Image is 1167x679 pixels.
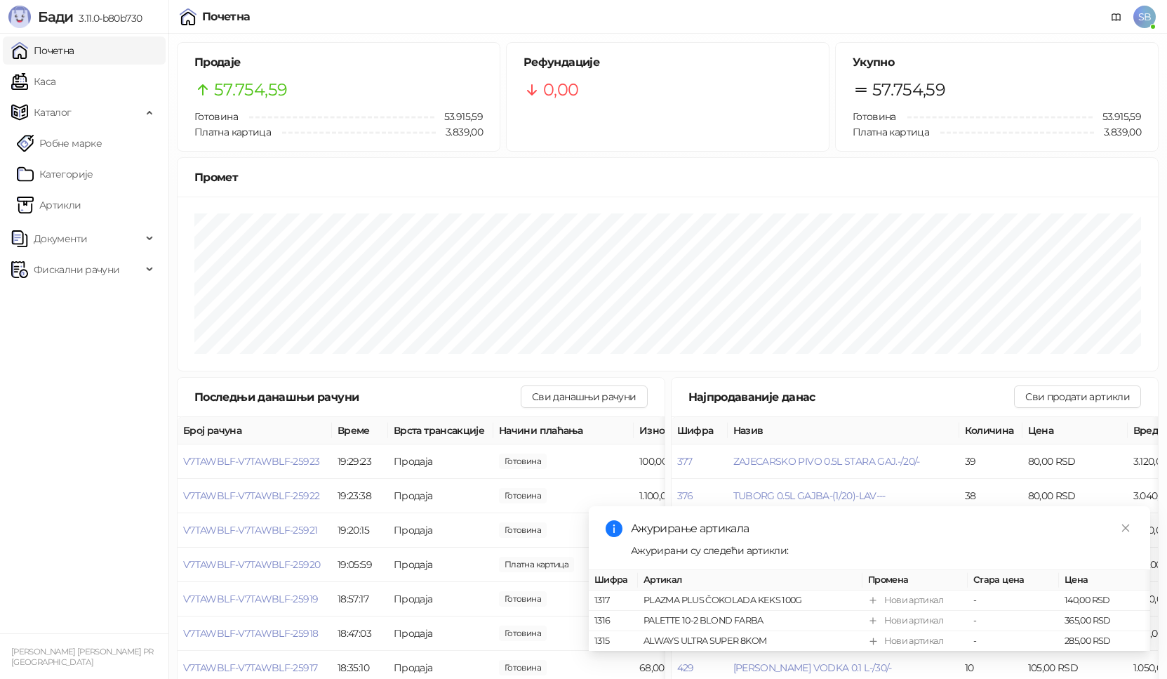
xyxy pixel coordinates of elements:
button: V7TAWBLF-V7TAWBLF-25920 [183,558,320,571]
th: Време [332,417,388,444]
td: Продаја [388,444,493,479]
small: [PERSON_NAME] [PERSON_NAME] PR [GEOGRAPHIC_DATA] [11,647,154,667]
span: 1.090,00 [499,557,574,572]
td: Продаја [388,582,493,617]
td: Продаја [388,617,493,651]
span: 3.11.0-b80b730 [73,12,142,25]
span: Бади [38,8,73,25]
span: 57.754,59 [872,77,945,103]
button: ZAJECARSKO PIVO 0.5L STARA GAJ.-/20/- [733,455,920,468]
h5: Продаје [194,54,483,71]
span: 3.839,00 [436,124,483,140]
button: V7TAWBLF-V7TAWBLF-25922 [183,489,319,502]
td: PLAZMA PLUS ČOKOLADA KEKS 100G [638,591,862,611]
span: Фискални рачуни [34,256,119,284]
div: Нови артикал [884,634,943,648]
span: close [1121,523,1131,533]
button: V7TAWBLF-V7TAWBLF-25918 [183,627,318,640]
button: Сви продати артикли [1014,385,1141,408]
span: info-circle [606,520,622,537]
td: 1317 [589,591,638,611]
div: Последњи данашњи рачуни [194,388,521,406]
th: Назив [728,417,959,444]
td: 19:20:15 [332,513,388,548]
span: 57.754,59 [214,77,287,103]
span: Платна картица [194,126,271,138]
th: Стара цена [968,570,1059,591]
td: 19:23:38 [332,479,388,513]
a: Документација [1105,6,1128,28]
img: Logo [8,6,31,28]
a: Каса [11,67,55,95]
td: Продаја [388,479,493,513]
th: Начини плаћања [493,417,634,444]
th: Шифра [589,570,638,591]
span: Платна картица [853,126,929,138]
td: 18:57:17 [332,582,388,617]
div: Нови артикал [884,593,943,607]
button: 429 [677,661,694,674]
div: Почетна [202,11,251,22]
button: 376 [677,489,693,502]
span: 3.839,00 [1094,124,1141,140]
td: 38 [959,479,1022,513]
span: Каталог [34,98,72,126]
td: 1.100,00 RSD [634,479,739,513]
td: 18:47:03 [332,617,388,651]
div: Ажурирани су следећи артикли: [631,543,1133,558]
td: 1316 [589,611,638,631]
td: 100,00 RSD [634,444,739,479]
td: - [968,591,1059,611]
th: Промена [862,570,968,591]
th: Цена [1059,570,1150,591]
button: V7TAWBLF-V7TAWBLF-25917 [183,661,317,674]
a: Почетна [11,37,74,65]
td: 1315 [589,631,638,652]
td: Продаја [388,548,493,582]
a: Робне марке [17,129,102,157]
span: 53.915,59 [1093,109,1141,124]
th: Износ [634,417,739,444]
th: Шифра [672,417,728,444]
span: V7TAWBLF-V7TAWBLF-25923 [183,455,319,468]
a: Категорије [17,160,93,188]
span: SB [1133,6,1156,28]
button: [PERSON_NAME] VODKA 0.1 L-/30/- [733,661,892,674]
span: 0,00 [543,77,578,103]
th: Артикал [638,570,862,591]
span: 1.033,00 [499,626,547,641]
th: Врста трансакције [388,417,493,444]
a: Close [1118,520,1133,536]
div: Ажурирање артикала [631,520,1133,537]
td: PALETTE 10-2 BLOND FARBA [638,611,862,631]
button: Сви данашњи рачуни [521,385,647,408]
span: Документи [34,225,87,253]
span: 68,00 [499,660,547,675]
button: V7TAWBLF-V7TAWBLF-25921 [183,524,317,536]
span: 1.100,00 [499,488,547,503]
span: 565,00 [499,591,547,607]
button: V7TAWBLF-V7TAWBLF-25919 [183,593,318,605]
td: 19:29:23 [332,444,388,479]
button: TUBORG 0.5L GAJBA-(1/20)-LAV--- [733,489,886,502]
th: Количина [959,417,1022,444]
td: 80,00 RSD [1022,444,1128,479]
td: 285,00 RSD [1059,631,1150,652]
span: 100,00 [499,454,547,469]
h5: Рефундације [524,54,812,71]
td: Продаја [388,513,493,548]
div: Најпродаваније данас [688,388,1015,406]
span: Готовина [853,110,896,123]
h5: Укупно [853,54,1141,71]
td: 39 [959,444,1022,479]
td: ALWAYS ULTRA SUPER 8KOM [638,631,862,652]
span: 380,00 [499,522,547,538]
td: - [968,611,1059,631]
